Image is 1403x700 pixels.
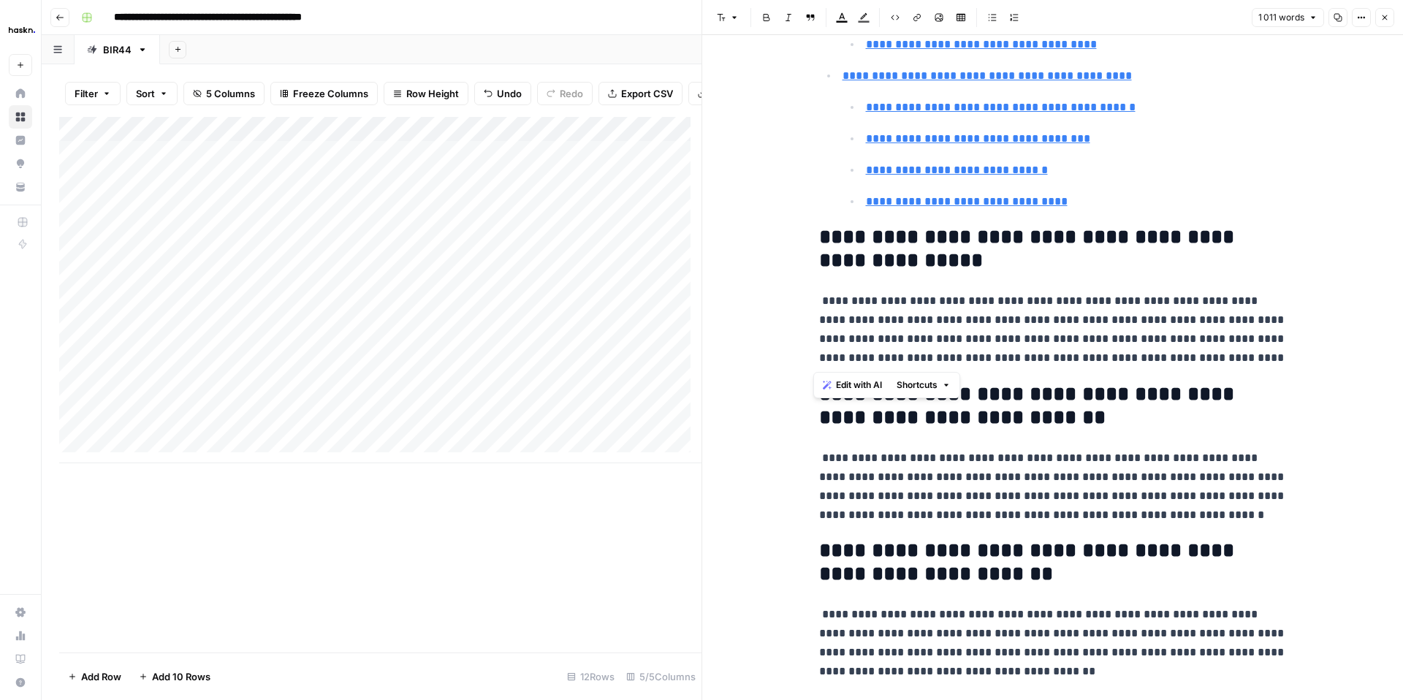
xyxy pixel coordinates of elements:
span: Row Height [406,86,459,101]
a: Home [9,82,32,105]
button: Add Row [59,665,130,688]
span: 1 011 words [1258,11,1304,24]
span: Redo [560,86,583,101]
button: 1 011 words [1252,8,1324,27]
span: Add Row [81,669,121,684]
span: Undo [497,86,522,101]
span: Sort [136,86,155,101]
a: Opportunities [9,152,32,175]
button: Workspace: Haskn [9,12,32,48]
span: Add 10 Rows [152,669,210,684]
button: Help + Support [9,671,32,694]
a: BIR44 [75,35,160,64]
span: Shortcuts [897,378,938,392]
button: Add 10 Rows [130,665,219,688]
img: Haskn Logo [9,17,35,43]
button: Edit with AI [817,376,888,395]
button: Export CSV [598,82,683,105]
button: Freeze Columns [270,82,378,105]
a: Browse [9,105,32,129]
button: Filter [65,82,121,105]
a: Learning Hub [9,647,32,671]
span: Export CSV [621,86,673,101]
a: Usage [9,624,32,647]
button: Undo [474,82,531,105]
div: 5/5 Columns [620,665,701,688]
button: Redo [537,82,593,105]
button: Sort [126,82,178,105]
button: 5 Columns [183,82,265,105]
span: Freeze Columns [293,86,368,101]
span: Edit with AI [836,378,882,392]
a: Your Data [9,175,32,199]
div: BIR44 [103,42,132,57]
a: Insights [9,129,32,152]
div: 12 Rows [561,665,620,688]
button: Row Height [384,82,468,105]
button: Shortcuts [891,376,957,395]
span: Filter [75,86,98,101]
span: 5 Columns [206,86,255,101]
a: Settings [9,601,32,624]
